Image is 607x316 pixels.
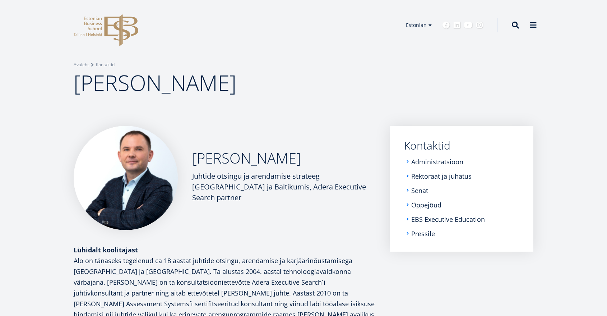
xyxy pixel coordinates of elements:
img: Alo Naelapea [74,126,178,230]
a: Õppejõud [411,201,441,209]
a: Linkedin [453,22,460,29]
a: Facebook [442,22,450,29]
div: Juhtide otsingu ja arendamise strateeg [GEOGRAPHIC_DATA] ja Baltikumis, Adera Executive Search pa... [192,171,375,203]
a: Rektoraat ja juhatus [411,173,472,180]
a: Avaleht [74,61,89,68]
a: Kontaktid [404,140,519,151]
a: Pressile [411,230,435,237]
span: [PERSON_NAME] [74,68,236,97]
a: Senat [411,187,428,194]
h2: [PERSON_NAME] [192,149,375,167]
a: Instagram [476,22,483,29]
div: Lühidalt koolitajast [74,244,375,255]
a: Youtube [464,22,472,29]
a: Administratsioon [411,158,463,165]
a: Kontaktid [96,61,115,68]
a: EBS Executive Education [411,216,485,223]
